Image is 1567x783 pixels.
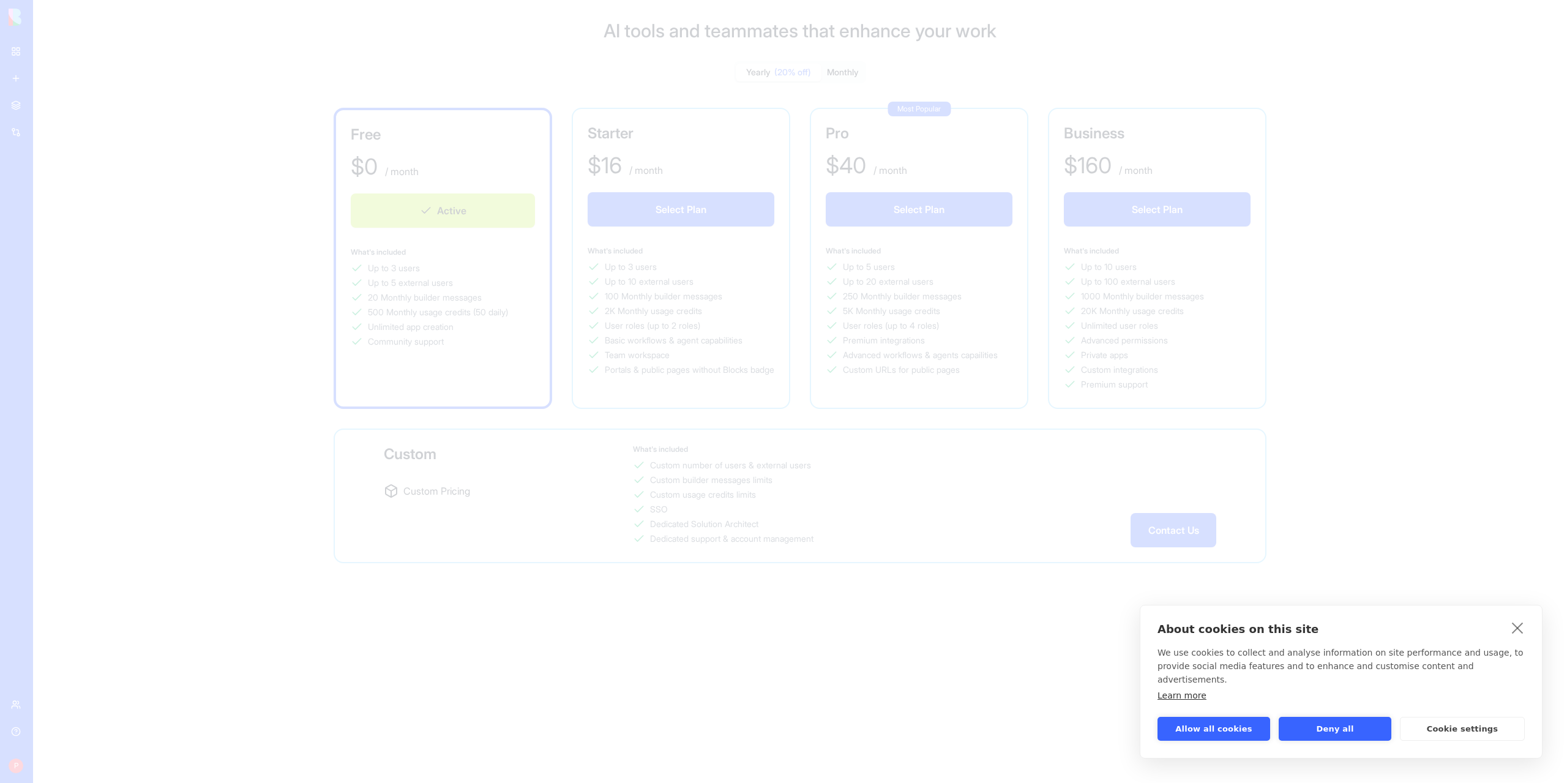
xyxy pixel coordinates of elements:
p: We use cookies to collect and analyse information on site performance and usage, to provide socia... [1157,646,1525,686]
button: Cookie settings [1400,717,1525,741]
a: Learn more [1157,691,1206,700]
button: Deny all [1279,717,1391,741]
a: close [1508,618,1527,637]
strong: About cookies on this site [1157,623,1318,635]
button: Allow all cookies [1157,717,1270,741]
